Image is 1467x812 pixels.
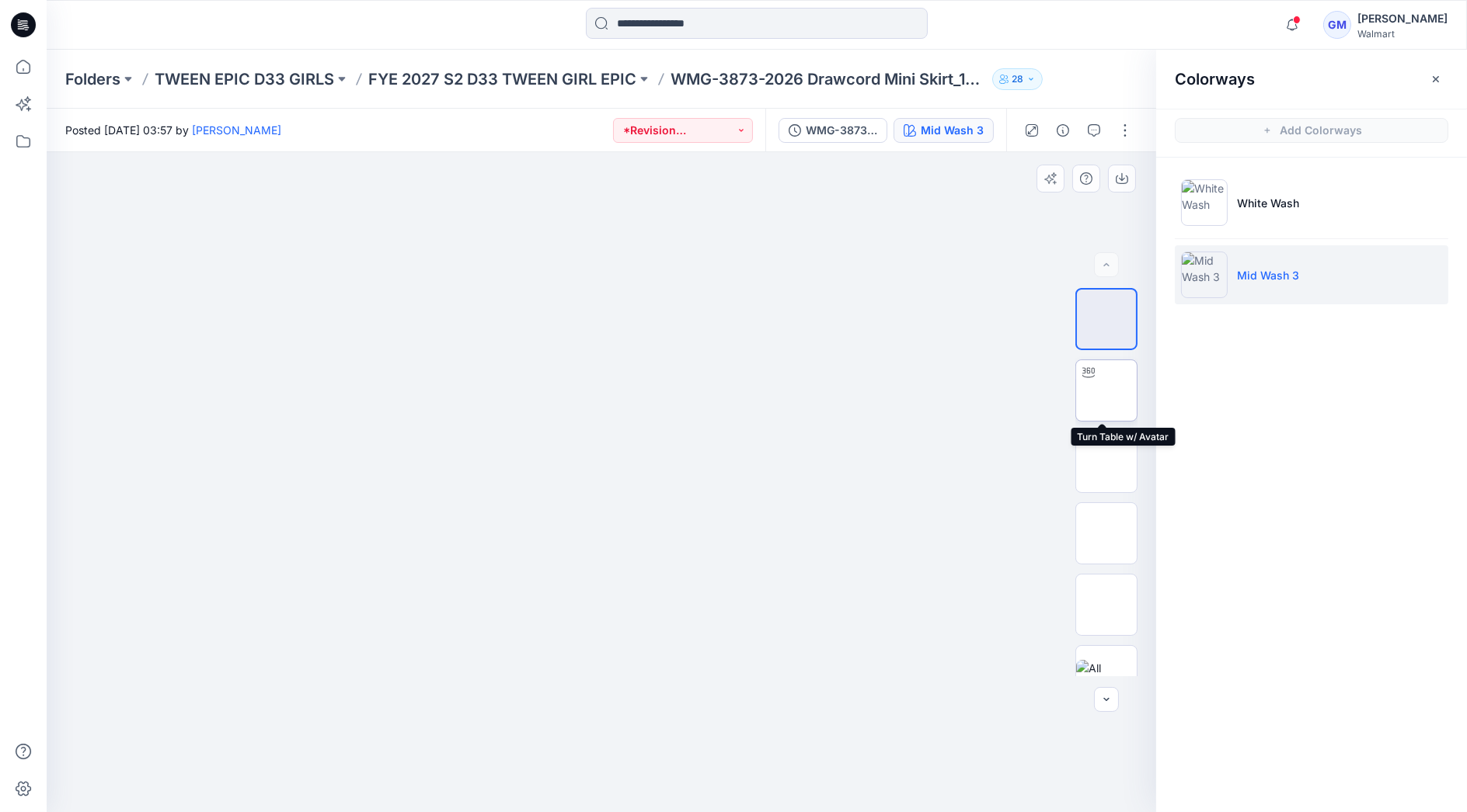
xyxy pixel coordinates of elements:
h2: Colorways [1175,70,1255,88]
div: [PERSON_NAME] [1357,9,1448,28]
p: Mid Wash 3 [1237,267,1299,283]
a: TWEEN EPIC D33 GIRLS [155,68,334,90]
p: WMG-3873-2026 Drawcord Mini Skirt_12.5 Inch Length [671,68,986,90]
span: Posted [DATE] 03:57 by [65,122,281,138]
a: [PERSON_NAME] [192,123,281,137]
p: White Wash [1237,195,1299,211]
img: Color Run Front Ghost [1077,295,1136,344]
a: FYE 2027 S2 D33 TWEEN GIRL EPIC [368,68,636,90]
button: WMG-3873-2026_Rev4_Drawcord Mini Skirt_Full Colorway [779,118,887,143]
div: Walmart [1357,28,1448,40]
div: GM [1323,11,1351,39]
img: White Wash [1181,179,1228,226]
p: 28 [1012,71,1023,88]
div: WMG-3873-2026_Rev4_Drawcord Mini Skirt_Full Colorway [806,122,877,139]
button: Mid Wash 3 [894,118,994,143]
a: Folders [65,68,120,90]
button: Details [1051,118,1075,143]
div: Mid Wash 3 [921,122,984,139]
button: 28 [992,68,1043,90]
img: Mid Wash 3 [1181,252,1228,298]
img: All colorways [1076,660,1137,692]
